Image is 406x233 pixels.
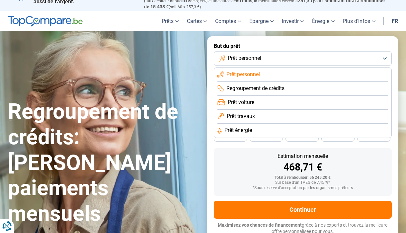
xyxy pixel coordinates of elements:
[214,201,392,219] button: Continuer
[219,175,386,180] div: Total à rembourser: 56 245,20 €
[228,55,261,62] span: Prêt personnel
[331,135,345,139] span: 30 mois
[218,222,302,228] span: Maximisez vos chances de financement
[259,135,274,139] span: 42 mois
[228,99,254,106] span: Prêt voiture
[219,162,386,172] div: 468,71 €
[8,16,83,27] img: TopCompare
[388,11,402,31] a: fr
[158,11,183,31] a: Prêts
[224,127,252,134] span: Prêt énergie
[214,51,392,66] button: Prêt personnel
[245,11,278,31] a: Épargne
[308,11,339,31] a: Énergie
[278,11,308,31] a: Investir
[219,154,386,159] div: Estimation mensuelle
[295,135,309,139] span: 36 mois
[223,135,238,139] span: 48 mois
[8,99,199,227] h1: Regroupement de crédits: [PERSON_NAME] paiements mensuels
[219,180,386,185] div: Sur base d'un TAEG de 7,45 %*
[211,11,245,31] a: Comptes
[366,135,381,139] span: 24 mois
[214,43,392,49] label: But du prêt
[226,71,260,78] span: Prêt personnel
[339,11,379,31] a: Plus d'infos
[226,85,284,92] span: Regroupement de crédits
[183,11,211,31] a: Cartes
[227,113,255,120] span: Prêt travaux
[219,186,386,190] div: *Sous réserve d'acceptation par les organismes prêteurs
